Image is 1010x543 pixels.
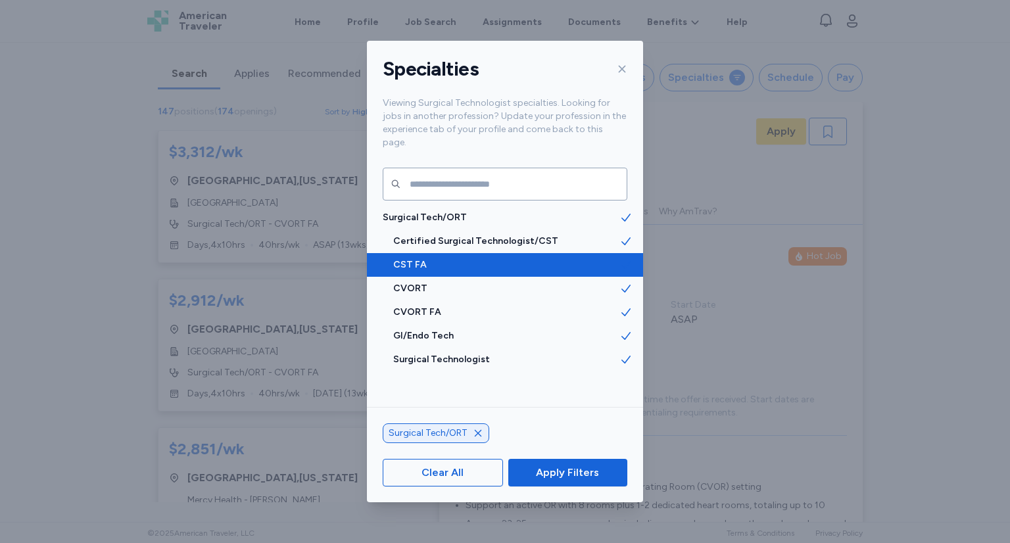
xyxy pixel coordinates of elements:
button: Clear All [383,459,503,486]
h1: Specialties [383,57,479,82]
span: CVORT [393,282,619,295]
span: Surgical Tech/ORT [383,211,619,224]
span: Apply Filters [536,465,599,481]
span: GI/Endo Tech [393,329,619,342]
span: CST FA [393,258,619,271]
span: Clear All [421,465,464,481]
button: Apply Filters [508,459,627,486]
div: Viewing Surgical Technologist specialties. Looking for jobs in another profession? Update your pr... [367,97,643,165]
span: Certified Surgical Technologist/CST [393,235,619,248]
span: Surgical Tech/ORT [389,427,468,440]
span: CVORT FA [393,306,619,319]
span: Surgical Technologist [393,353,619,366]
